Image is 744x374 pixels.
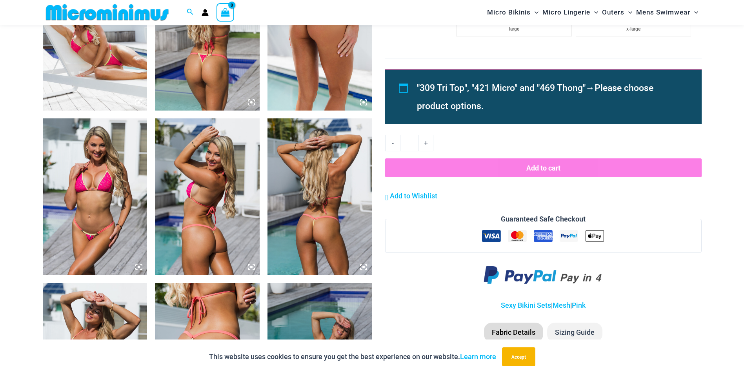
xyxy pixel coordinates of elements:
span: Menu Toggle [624,2,632,22]
a: Mesh [553,301,570,309]
img: Bubble Mesh Highlight Pink 309 Top 421 Micro [267,118,372,275]
span: Menu Toggle [531,2,538,22]
a: Sexy Bikini Sets [501,301,551,309]
span: Add to Wishlist [390,192,437,200]
span: large [509,26,519,32]
a: - [385,135,400,151]
span: Menu Toggle [690,2,698,22]
li: large [456,21,571,36]
a: + [418,135,433,151]
button: Add to cart [385,158,701,177]
p: This website uses cookies to ensure you get the best experience on our website. [209,351,496,363]
a: Micro BikinisMenu ToggleMenu Toggle [485,2,540,22]
span: Outers [602,2,624,22]
span: Micro Lingerie [542,2,590,22]
legend: Guaranteed Safe Checkout [498,213,589,225]
input: Product quantity [400,135,418,151]
a: Account icon link [202,9,209,16]
p: | | [385,300,701,311]
nav: Site Navigation [484,1,702,24]
li: Fabric Details [484,323,543,342]
a: Pink [572,301,586,309]
span: x-large [626,26,640,32]
button: Accept [502,347,535,366]
span: Micro Bikinis [487,2,531,22]
img: MM SHOP LOGO FLAT [43,4,172,21]
span: Please choose product options. [417,83,653,111]
a: Learn more [460,352,496,361]
a: Micro LingerieMenu ToggleMenu Toggle [540,2,600,22]
span: Menu Toggle [590,2,598,22]
span: Mens Swimwear [636,2,690,22]
a: Search icon link [187,7,194,17]
a: OutersMenu ToggleMenu Toggle [600,2,634,22]
span: "309 Tri Top", "421 Micro" and "469 Thong" [417,83,586,93]
li: Sizing Guide [547,323,602,342]
a: View Shopping Cart, empty [216,3,235,21]
li: x-large [576,21,691,36]
a: Add to Wishlist [385,190,437,202]
img: Bubble Mesh Highlight Pink 309 Top 421 Micro [155,118,260,275]
a: Mens SwimwearMenu ToggleMenu Toggle [634,2,700,22]
li: → [417,79,684,115]
img: Bubble Mesh Highlight Pink 309 Top 421 Micro [43,118,147,275]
